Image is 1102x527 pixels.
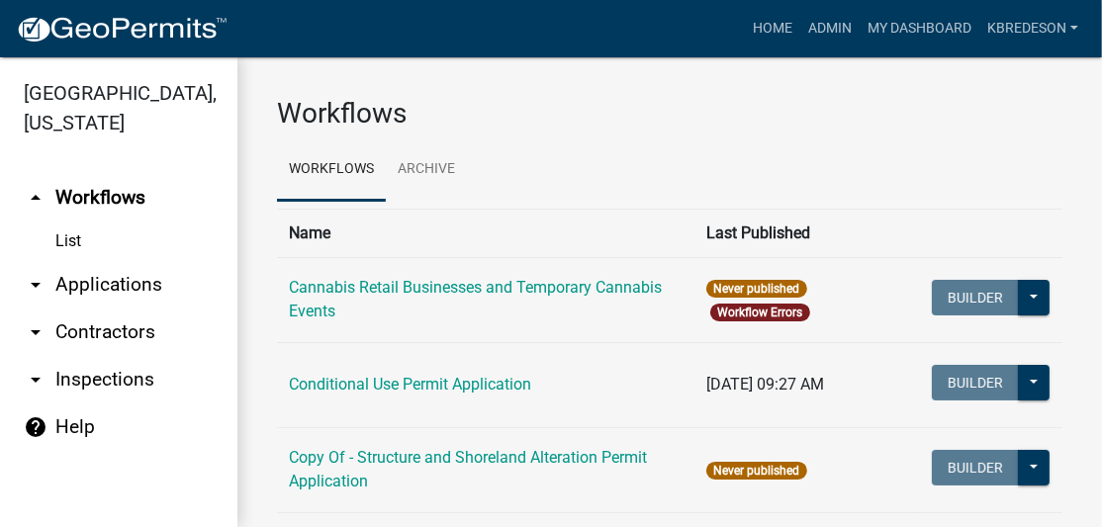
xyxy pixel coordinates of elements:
i: arrow_drop_down [24,273,47,297]
i: arrow_drop_down [24,320,47,344]
span: [DATE] 09:27 AM [706,375,824,394]
i: arrow_drop_down [24,368,47,392]
button: Builder [932,280,1019,315]
button: Builder [932,450,1019,485]
a: My Dashboard [860,10,979,47]
h3: Workflows [277,97,1062,131]
button: Builder [932,365,1019,400]
span: Never published [706,280,806,298]
a: Workflows [277,138,386,202]
i: arrow_drop_up [24,186,47,210]
a: Home [745,10,800,47]
a: Copy Of - Structure and Shoreland Alteration Permit Application [289,448,647,490]
a: Admin [800,10,860,47]
a: Conditional Use Permit Application [289,375,531,394]
a: Workflow Errors [718,306,803,319]
span: Never published [706,462,806,480]
a: kbredeson [979,10,1086,47]
th: Name [277,209,694,257]
i: help [24,415,47,439]
a: Cannabis Retail Businesses and Temporary Cannabis Events [289,278,662,320]
th: Last Published [694,209,919,257]
a: Archive [386,138,467,202]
